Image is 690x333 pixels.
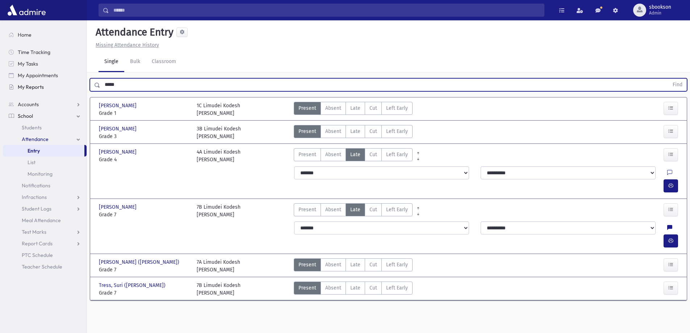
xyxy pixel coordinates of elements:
[18,113,33,119] span: School
[22,263,62,270] span: Teacher Schedule
[325,261,341,269] span: Absent
[3,168,87,180] a: Monitoring
[386,261,408,269] span: Left Early
[99,148,138,156] span: [PERSON_NAME]
[22,217,61,224] span: Meal Attendance
[28,147,40,154] span: Entry
[3,249,87,261] a: PTC Schedule
[197,125,241,140] div: 3B Limudei Kodesh [PERSON_NAME]
[99,102,138,109] span: [PERSON_NAME]
[325,206,341,213] span: Absent
[3,29,87,41] a: Home
[18,61,38,67] span: My Tasks
[197,258,240,274] div: 7A Limudei Kodesh [PERSON_NAME]
[22,229,46,235] span: Test Marks
[197,203,241,218] div: 7B Limudei Kodesh [PERSON_NAME]
[668,79,687,91] button: Find
[3,145,84,157] a: Entry
[22,240,53,247] span: Report Cards
[96,42,159,48] u: Missing Attendance History
[294,258,413,274] div: AttTypes
[99,133,189,140] span: Grade 3
[294,125,413,140] div: AttTypes
[649,10,671,16] span: Admin
[294,203,413,218] div: AttTypes
[386,284,408,292] span: Left Early
[99,125,138,133] span: [PERSON_NAME]
[3,261,87,272] a: Teacher Schedule
[294,102,413,117] div: AttTypes
[3,203,87,215] a: Student Logs
[298,104,316,112] span: Present
[197,148,241,163] div: 4A Limudei Kodesh [PERSON_NAME]
[3,70,87,81] a: My Appointments
[22,252,53,258] span: PTC Schedule
[325,284,341,292] span: Absent
[3,238,87,249] a: Report Cards
[18,49,50,55] span: Time Tracking
[99,52,124,72] a: Single
[3,191,87,203] a: Infractions
[6,3,47,17] img: AdmirePro
[386,206,408,213] span: Left Early
[298,206,316,213] span: Present
[3,110,87,122] a: School
[369,104,377,112] span: Cut
[22,182,50,189] span: Notifications
[298,284,316,292] span: Present
[350,128,360,135] span: Late
[3,122,87,133] a: Students
[386,151,408,158] span: Left Early
[22,124,42,131] span: Students
[350,206,360,213] span: Late
[28,171,53,177] span: Monitoring
[350,261,360,269] span: Late
[22,136,49,142] span: Attendance
[93,42,159,48] a: Missing Attendance History
[197,282,241,297] div: 7B Limudei Kodesh [PERSON_NAME]
[3,46,87,58] a: Time Tracking
[325,104,341,112] span: Absent
[18,101,39,108] span: Accounts
[3,180,87,191] a: Notifications
[350,104,360,112] span: Late
[28,159,35,166] span: List
[99,211,189,218] span: Grade 7
[22,205,51,212] span: Student Logs
[3,226,87,238] a: Test Marks
[298,151,316,158] span: Present
[3,99,87,110] a: Accounts
[350,284,360,292] span: Late
[22,194,47,200] span: Infractions
[294,148,413,163] div: AttTypes
[325,128,341,135] span: Absent
[3,58,87,70] a: My Tasks
[298,261,316,269] span: Present
[3,133,87,145] a: Attendance
[99,266,189,274] span: Grade 7
[18,72,58,79] span: My Appointments
[298,128,316,135] span: Present
[99,156,189,163] span: Grade 4
[18,84,44,90] span: My Reports
[197,102,240,117] div: 1C Limudei Kodesh [PERSON_NAME]
[369,261,377,269] span: Cut
[3,215,87,226] a: Meal Attendance
[109,4,544,17] input: Search
[99,258,181,266] span: [PERSON_NAME] ([PERSON_NAME])
[99,289,189,297] span: Grade 7
[649,4,671,10] span: sbookson
[369,284,377,292] span: Cut
[99,109,189,117] span: Grade 1
[146,52,182,72] a: Classroom
[3,81,87,93] a: My Reports
[93,26,173,38] h5: Attendance Entry
[369,151,377,158] span: Cut
[325,151,341,158] span: Absent
[369,128,377,135] span: Cut
[3,157,87,168] a: List
[18,32,32,38] span: Home
[386,104,408,112] span: Left Early
[124,52,146,72] a: Bulk
[294,282,413,297] div: AttTypes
